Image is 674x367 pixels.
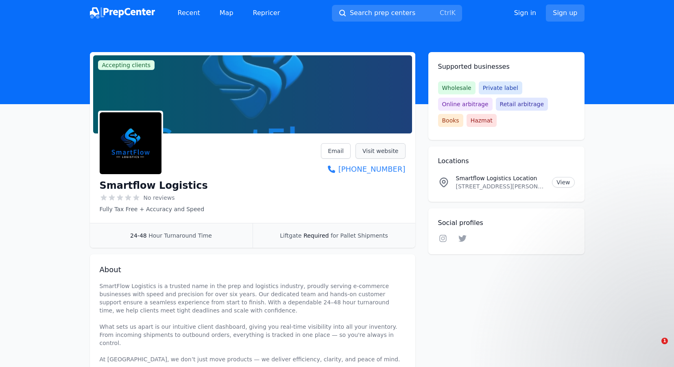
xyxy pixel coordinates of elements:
[552,177,574,188] a: View
[661,338,668,344] span: 1
[100,112,161,174] img: Smartflow Logistics
[645,338,664,357] iframe: Intercom live chat
[451,9,456,17] kbd: K
[546,4,584,22] a: Sign up
[456,174,546,182] p: Smartflow Logistics Location
[332,5,462,22] button: Search prep centersCtrlK
[440,9,451,17] kbd: Ctrl
[438,81,476,94] span: Wholesale
[479,81,522,94] span: Private label
[321,143,351,159] a: Email
[467,114,497,127] span: Hazmat
[350,8,415,18] span: Search prep centers
[148,232,212,239] span: Hour Turnaround Time
[98,60,155,70] span: Accepting clients
[100,282,406,363] p: SmartFlow Logistics is a trusted name in the prep and logistics industry, proudly serving e-comme...
[496,98,548,111] span: Retail arbitrage
[438,156,575,166] h2: Locations
[321,164,405,175] a: [PHONE_NUMBER]
[303,232,329,239] span: Required
[130,232,147,239] span: 24-48
[438,218,575,228] h2: Social profiles
[514,8,537,18] a: Sign in
[280,232,301,239] span: Liftgate
[171,5,207,21] a: Recent
[100,179,208,192] h1: Smartflow Logistics
[438,114,463,127] span: Books
[213,5,240,21] a: Map
[246,5,287,21] a: Repricer
[438,98,493,111] span: Online arbitrage
[100,264,406,275] h2: About
[331,232,388,239] span: for Pallet Shipments
[90,7,155,19] img: PrepCenter
[456,182,546,190] p: [STREET_ADDRESS][PERSON_NAME]
[144,194,175,202] span: No reviews
[356,143,406,159] a: Visit website
[100,205,208,213] p: Fully Tax Free + Accuracy and Speed
[438,62,575,72] h2: Supported businesses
